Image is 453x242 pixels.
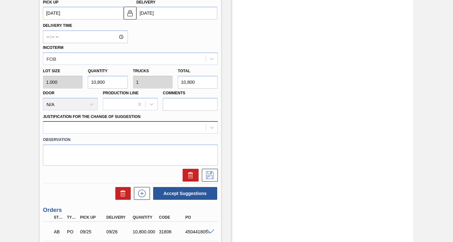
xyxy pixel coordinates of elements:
[43,207,218,214] h3: Orders
[179,169,199,182] div: Delete Suggestion
[131,187,150,200] div: New suggestion
[136,7,217,20] input: mm/dd/yyyy
[43,21,128,30] label: Delivery Time
[105,215,133,220] div: Delivery
[157,215,186,220] div: Code
[43,66,83,76] label: Lot size
[112,187,131,200] div: Delete Suggestions
[52,225,65,239] div: Awaiting Billing
[88,69,107,73] label: Quantity
[157,229,186,234] div: 31806
[65,229,78,234] div: Purchase order
[153,187,217,200] button: Accept Suggestions
[150,186,218,200] div: Accept Suggestions
[131,215,160,220] div: Quantity
[43,114,140,119] label: Justification for the Change of Suggestion
[163,89,218,98] label: Comments
[78,229,107,234] div: 09/25/2025
[126,9,134,17] img: locked
[78,215,107,220] div: Pick up
[184,215,212,220] div: PO
[52,215,65,220] div: Step
[131,229,160,234] div: 10,800.000
[133,69,149,73] label: Trucks
[43,7,124,20] input: mm/dd/yyyy
[46,56,56,61] div: FOB
[178,69,190,73] label: Total
[105,229,133,234] div: 09/26/2025
[54,229,63,234] p: AB
[124,7,136,20] button: locked
[199,169,218,182] div: Save Suggestion
[103,91,138,95] label: Production Line
[43,135,218,144] label: Observation
[184,229,212,234] div: 4504418057
[43,91,54,95] label: Door
[43,45,63,50] label: Incoterm
[65,215,78,220] div: Type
